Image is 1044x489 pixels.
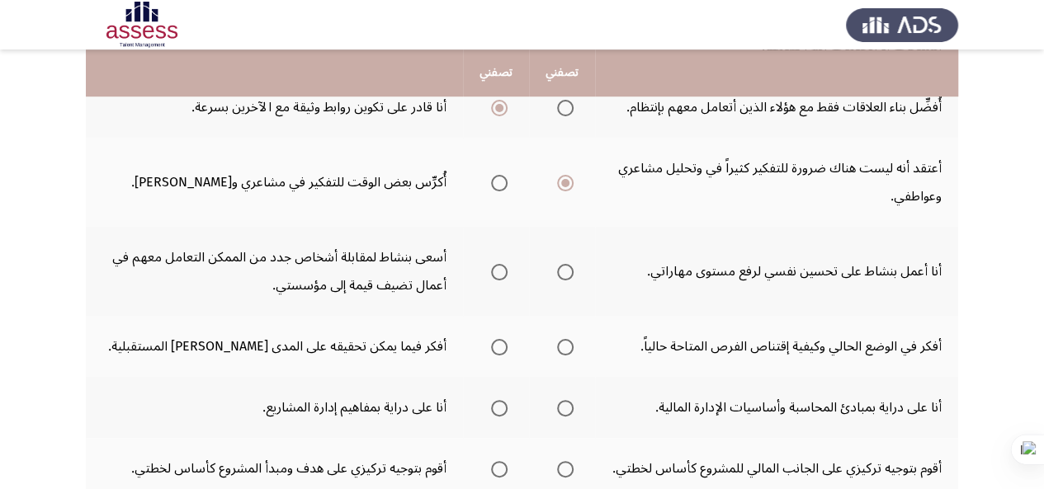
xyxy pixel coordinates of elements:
[595,227,958,316] td: أنا أعمل بنشاط على تحسين نفسي لرفع مستوى مهاراتي.
[484,332,508,360] mat-radio-group: Select an option
[484,168,508,196] mat-radio-group: Select an option
[86,316,463,377] td: أفكر فيما يمكن تحقيقه على المدى [PERSON_NAME] المستقبلية.
[595,77,958,138] td: أُفضِّل بناء العلاقات فقط مع هؤلاء الذين أتعامل معهم بإنتظام.
[550,454,574,482] mat-radio-group: Select an option
[86,138,463,227] td: أُكرِّس بعض الوقت للتفكير في مشاعري و[PERSON_NAME].
[86,2,198,48] img: Assessment logo of Potentiality Assessment
[529,49,595,96] th: تصفني
[595,316,958,377] td: أفكر في الوضع الحالي وكيفية إقتناص الفرص المتاحة حالياً.
[86,227,463,316] td: أسعى بنشاط لمقابلة أشخاص جدد من الممكن التعامل معهم في أعمال تضيف قيمة إلى مؤسستي.
[595,138,958,227] td: أعتقد أنه ليست هناك ضرورة للتفكير كثيراً في وتحليل مشاعري وعواطفي.
[484,454,508,482] mat-radio-group: Select an option
[86,377,463,438] td: أنا على دراية بمفاهيم إدارة المشاريع.
[484,93,508,121] mat-radio-group: Select an option
[550,332,574,360] mat-radio-group: Select an option
[484,257,508,285] mat-radio-group: Select an option
[595,377,958,438] td: أنا على دراية بمبادئ المحاسبة وأساسيات الإدارة المالية.
[463,49,529,96] th: تصفني
[550,393,574,421] mat-radio-group: Select an option
[846,2,958,48] img: Assess Talent Management logo
[484,393,508,421] mat-radio-group: Select an option
[550,93,574,121] mat-radio-group: Select an option
[550,257,574,285] mat-radio-group: Select an option
[86,77,463,138] td: أنا قادر على تكوين روابط وثيقة مع الآخرين بسرعة.
[550,168,574,196] mat-radio-group: Select an option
